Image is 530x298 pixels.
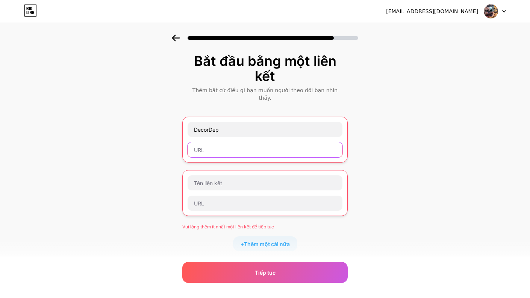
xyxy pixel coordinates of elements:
[244,241,290,247] font: Thêm một cái nữa
[386,8,478,14] font: [EMAIL_ADDRESS][DOMAIN_NAME]
[188,122,342,137] input: Tên liên kết
[192,87,338,101] font: Thêm bất cứ điều gì bạn muốn người theo dõi bạn nhìn thấy.
[241,241,244,247] font: +
[188,142,342,157] input: URL
[188,196,342,211] input: URL
[194,53,336,84] font: Bắt đầu bằng một liên kết
[188,175,342,190] input: Tên liên kết
[255,269,276,276] font: Tiếp tục
[484,4,498,18] img: Sơn Nghĩa
[182,224,274,230] font: Vui lòng thêm ít nhất một liên kết để tiếp tục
